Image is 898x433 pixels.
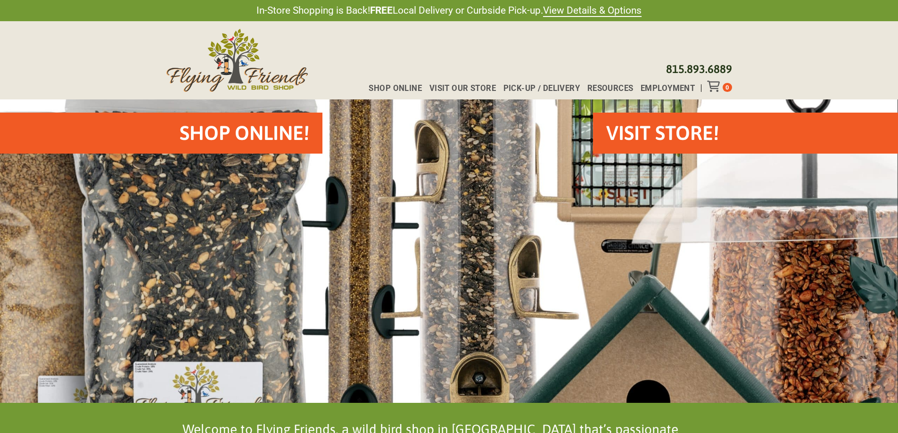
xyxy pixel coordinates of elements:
span: Pick-up / Delivery [503,84,580,92]
img: Flying Friends Wild Bird Shop Logo [166,29,308,92]
span: Visit Our Store [429,84,496,92]
a: Pick-up / Delivery [496,84,580,92]
a: Employment [633,84,695,92]
a: Resources [580,84,633,92]
a: View Details & Options [543,5,642,17]
span: Shop Online [369,84,422,92]
span: Resources [587,84,634,92]
h2: Shop Online! [180,119,309,147]
strong: FREE [370,5,393,16]
a: Shop Online [361,84,421,92]
h2: VISIT STORE! [606,119,719,147]
span: Employment [641,84,695,92]
div: Toggle Off Canvas Content [707,81,723,92]
a: 815.893.6889 [666,63,732,75]
span: In-Store Shopping is Back! Local Delivery or Curbside Pick-up. [256,4,642,17]
a: Visit Our Store [422,84,496,92]
span: 0 [725,84,729,91]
